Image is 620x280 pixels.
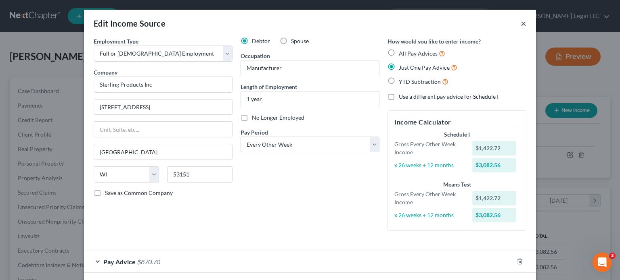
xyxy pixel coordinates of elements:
[94,144,232,160] input: Enter city...
[241,52,270,60] label: Occupation
[521,19,526,28] button: ×
[94,69,117,76] span: Company
[94,100,232,115] input: Enter address...
[252,114,304,121] span: No Longer Employed
[390,161,468,169] div: x 26 weeks ÷ 12 months
[394,131,519,139] div: Schedule I
[394,180,519,189] div: Means Test
[390,190,468,206] div: Gross Every Other Week Income
[137,258,160,265] span: $870.70
[399,50,438,57] span: All Pay Advices
[399,78,441,85] span: YTD Subtraction
[593,253,612,272] iframe: Intercom live chat
[241,83,297,91] label: Length of Employment
[241,129,268,136] span: Pay Period
[472,191,517,205] div: $1,422.72
[399,64,450,71] span: Just One Pay Advice
[394,117,519,127] h5: Income Calculator
[167,166,232,183] input: Enter zip...
[105,189,173,196] span: Save as Common Company
[472,141,517,156] div: $1,422.72
[472,158,517,172] div: $3,082.56
[94,18,165,29] div: Edit Income Source
[472,208,517,222] div: $3,082.56
[94,77,232,93] input: Search company by name...
[252,37,270,44] span: Debtor
[94,38,138,45] span: Employment Type
[103,258,136,265] span: Pay Advice
[399,93,499,100] span: Use a different pay advice for Schedule I
[387,37,481,46] label: How would you like to enter income?
[241,60,379,76] input: --
[241,91,379,107] input: ex: 2 years
[390,140,468,156] div: Gross Every Other Week Income
[94,122,232,137] input: Unit, Suite, etc...
[609,253,616,259] span: 3
[291,37,309,44] span: Spouse
[390,211,468,219] div: x 26 weeks ÷ 12 months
